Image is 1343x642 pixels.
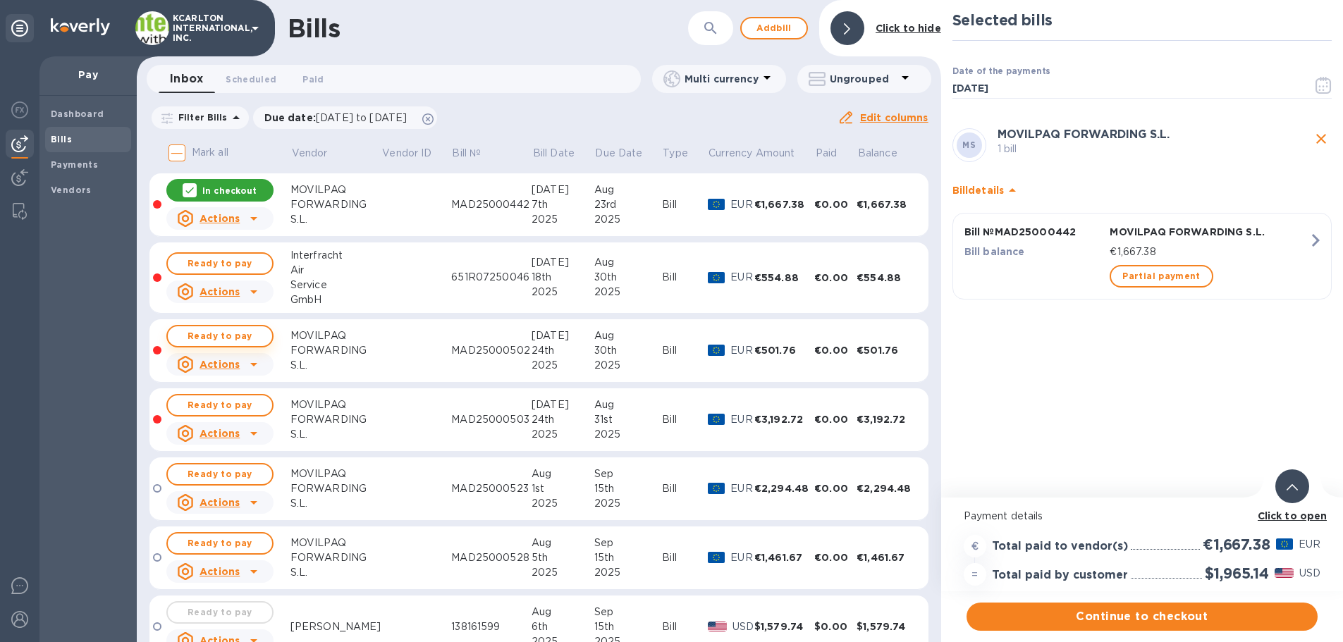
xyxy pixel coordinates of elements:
div: €1,667.38 [754,197,814,211]
div: €3,192.72 [857,412,916,426]
button: close [1311,128,1332,149]
div: 7th [532,197,594,212]
div: 24th [532,412,594,427]
div: MOVILPAQ [290,536,381,550]
u: Edit columns [860,112,928,123]
div: MAD25000502 [451,343,532,358]
p: Balance [858,146,897,161]
p: Due Date [595,146,642,161]
div: MOVILPAQ [290,328,381,343]
p: EUR [730,343,754,358]
div: Bill [662,343,708,358]
div: €0.00 [814,343,857,357]
p: Filter Bills [173,111,228,123]
div: €1,667.38 [857,197,916,211]
div: FORWARDING [290,481,381,496]
div: Sep [594,605,663,619]
div: = [964,563,986,586]
p: Amount [756,146,795,161]
div: 2025 [594,358,663,373]
u: Actions [200,213,240,224]
div: 24th [532,343,594,358]
div: Aug [594,255,663,270]
div: [DATE] [532,255,594,270]
div: Billdetails [952,168,1332,213]
b: Vendors [51,185,92,195]
p: Bill № [453,146,482,161]
button: Ready to pay [166,463,274,486]
p: Ungrouped [830,72,897,86]
div: S.L. [290,358,381,373]
p: Bill Date [533,146,575,161]
div: MAD25000442 [451,197,532,212]
div: 651R07250046 [451,270,532,285]
div: €0.00 [814,271,857,285]
span: Ready to pay [179,535,261,552]
div: [DATE] [532,183,594,197]
u: Actions [200,286,240,297]
div: €2,294.48 [857,481,916,495]
div: FORWARDING [290,550,381,565]
button: Ready to pay [166,394,274,416]
b: MOVILPAQ FORWARDING S.L. [998,128,1170,141]
div: 2025 [532,358,594,373]
h3: Total paid to vendor(s) [992,540,1128,553]
img: USD [708,622,727,631]
div: 2025 [594,496,663,511]
div: Bill [662,197,708,212]
button: Ready to pay [166,532,274,555]
p: In checkout [202,185,257,197]
div: 2025 [594,212,663,227]
div: €501.76 [754,343,814,357]
span: Ready to pay [179,328,261,345]
div: 15th [594,550,663,565]
span: Inbox [170,69,203,89]
div: Interfracht [290,248,381,263]
div: 2025 [532,427,594,442]
div: FORWARDING [290,197,381,212]
div: €0.00 [814,197,857,211]
p: KCARLTON INTERNATIONAL, INC. [173,13,243,43]
p: Vendor [291,146,327,161]
div: 2025 [594,285,663,300]
div: 2025 [594,565,663,580]
p: EUR [730,197,754,212]
span: Paid [816,146,856,161]
div: Due date:[DATE] to [DATE] [253,106,438,129]
h2: Selected bills [952,11,1332,29]
div: Sep [594,467,663,481]
span: Vendor ID [382,146,450,161]
div: Bill [662,619,708,634]
div: Aug [532,605,594,619]
div: MOVILPAQ [290,397,381,412]
div: €501.76 [857,343,916,357]
p: Bill balance [964,245,1105,259]
button: Ready to pay [166,252,274,275]
div: €554.88 [754,271,814,285]
div: $1,579.74 [754,619,814,634]
p: Currency [709,146,753,161]
span: Continue to checkout [978,608,1306,625]
div: $0.00 [814,619,857,634]
div: 30th [594,343,663,358]
h1: Bills [288,13,340,43]
div: €0.00 [814,481,857,495]
span: Partial payment [1122,268,1200,285]
div: 2025 [532,565,594,580]
div: [DATE] [532,397,594,412]
b: Click to hide [876,23,941,34]
label: Date of the payments [952,68,1050,76]
div: 15th [594,619,663,634]
b: Bill details [952,185,1004,196]
div: €0.00 [814,412,857,426]
h2: €1,667.38 [1203,536,1270,553]
button: Addbill [740,17,808,39]
div: Air [290,263,381,278]
div: [DATE] [532,328,594,343]
button: Continue to checkout [967,603,1318,631]
div: S.L. [290,496,381,511]
p: MOVILPAQ FORWARDING S.L. [1110,225,1308,239]
div: Aug [532,536,594,550]
p: Payment details [964,509,1320,524]
p: EUR [1299,537,1320,552]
